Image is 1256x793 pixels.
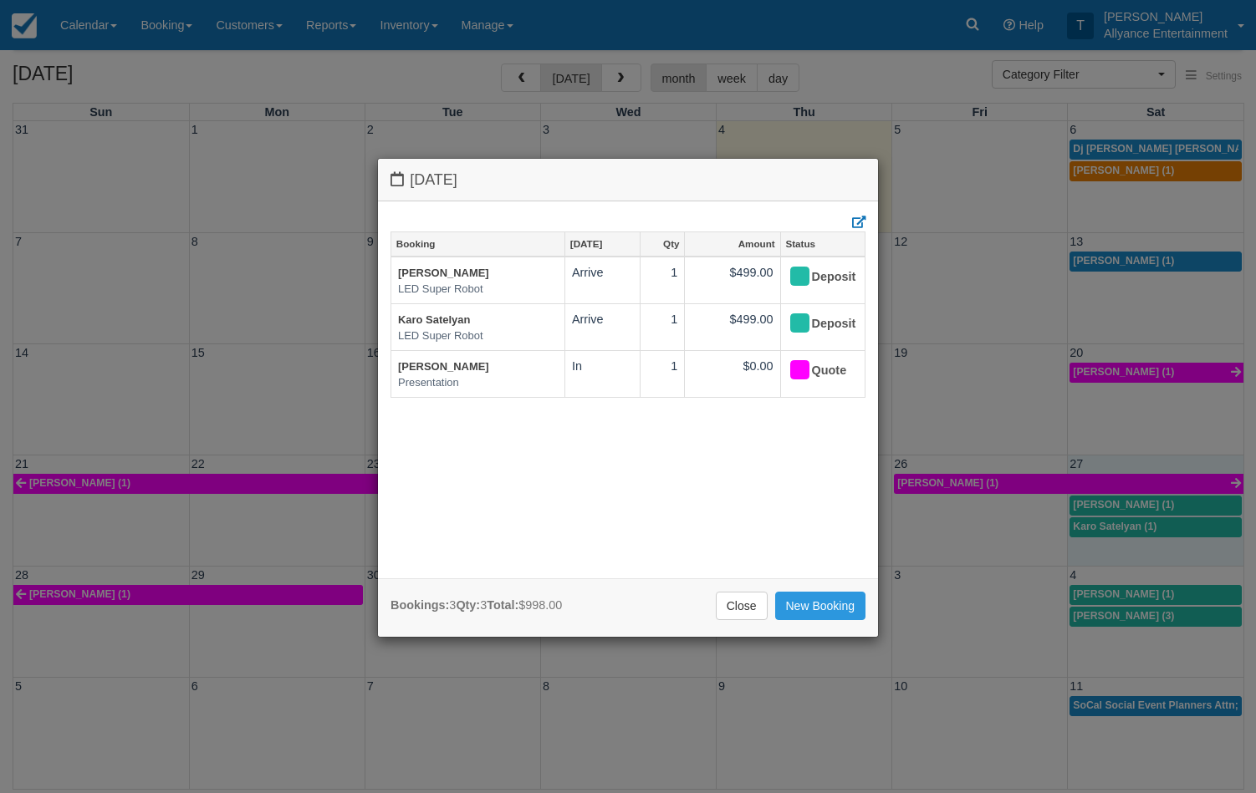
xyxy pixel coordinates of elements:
a: Amount [685,232,779,256]
td: 1 [641,257,685,304]
div: Deposit [788,264,844,291]
em: LED Super Robot [398,328,558,344]
a: [PERSON_NAME] [398,360,489,373]
td: In [564,351,640,398]
strong: Total: [487,598,518,612]
div: Deposit [788,311,844,338]
a: [PERSON_NAME] [398,267,489,279]
a: [DATE] [565,232,640,256]
strong: Bookings: [391,598,449,612]
div: Quote [788,358,844,384]
td: 1 [641,304,685,351]
em: LED Super Robot [398,282,558,297]
a: Qty [641,232,684,256]
td: Arrive [564,257,640,304]
td: $499.00 [685,304,780,351]
a: Status [781,232,865,256]
strong: Qty: [456,598,480,612]
h4: [DATE] [391,171,865,189]
td: $0.00 [685,351,780,398]
a: Karo Satelyan [398,313,470,326]
a: Booking [391,232,564,256]
div: 3 3 $998.00 [391,597,562,614]
a: New Booking [775,592,866,620]
td: 1 [641,351,685,398]
em: Presentation [398,375,558,391]
td: Arrive [564,304,640,351]
a: Close [716,592,768,620]
td: $499.00 [685,257,780,304]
